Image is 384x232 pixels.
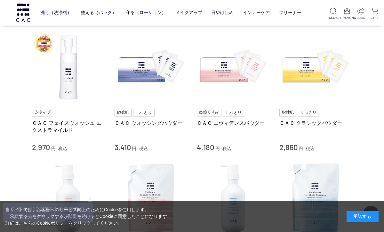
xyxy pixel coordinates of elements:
span: 税込 [306,146,315,151]
a: ＣＡＣ クラシックパウダー [279,120,352,126]
img: しっとり [223,109,244,116]
img: すっきり [298,109,319,116]
span: 税込 [139,146,148,151]
a: メイクアップ [175,5,202,20]
img: ＣＡＣ エヴィデンスパウダー [197,31,270,104]
a: 整える（パック） [81,5,116,20]
img: 敏感肌 [115,109,132,116]
a: ＣＡＣ エヴィデンスパウダー [197,120,270,126]
a: クリーナー [279,5,301,20]
img: ＣＡＣ ウォッシングパウダー [115,31,188,104]
img: logo [15,4,31,22]
img: しっとり [133,109,154,116]
a: 日やけ止め [211,5,234,20]
img: 乾燥くすみ [197,109,221,116]
span: 円 [299,146,303,151]
p: LOGIN [356,15,365,20]
img: 泡タイプ [32,109,53,116]
span: 3,410 [115,142,131,152]
span: 税込 [58,146,67,151]
p: SEARCH [329,15,338,20]
a: 守る（ローション） [126,5,166,20]
a: RANKING [343,8,351,20]
span: 円 [132,146,136,151]
a: インナーケア [243,5,270,20]
a: SEARCH [329,8,338,20]
div: 承諾する [347,211,379,222]
a: ＣＡＣ フェイスウォッシュ エクストラマイルド [32,120,105,133]
p: RANKING [343,15,351,20]
span: 2,860 [279,142,298,152]
span: 4,180 [197,142,214,152]
span: 2,970 [32,142,50,152]
a: CART [370,8,379,20]
a: LOGIN [356,8,365,20]
span: 円 [51,146,56,151]
img: ＣＡＣ クラシックパウダー [279,31,352,104]
p: CART [370,15,379,20]
span: 円 [215,146,220,151]
span: 税込 [222,146,231,151]
img: ＣＡＣ フェイスウォッシュ エクストラマイルド [32,31,105,104]
a: 洗う（洗浄料） [40,5,72,20]
img: 脂性肌 [279,109,296,116]
a: ＣＡＣ ウォッシングパウダー [115,120,188,126]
